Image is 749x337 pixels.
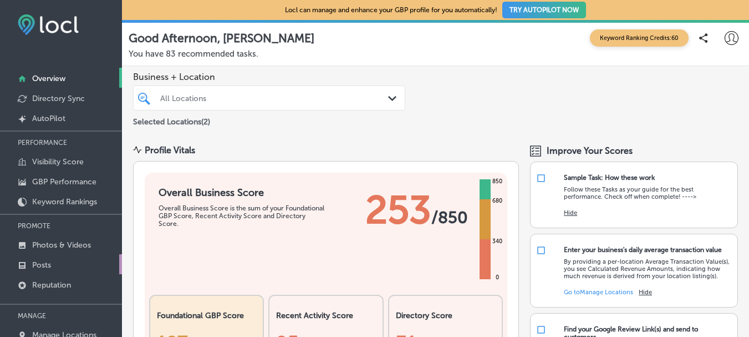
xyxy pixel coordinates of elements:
[365,187,431,233] span: 253
[32,94,85,103] p: Directory Sync
[133,113,210,127] p: Selected Locations ( 2 )
[160,93,389,103] div: All Locations
[490,177,505,186] div: 850
[129,49,742,59] p: You have 83 recommended tasks.
[431,208,468,228] span: / 850
[159,187,325,199] h1: Overall Business Score
[32,114,65,123] p: AutoPilot
[396,311,495,320] h2: Directory Score
[18,14,79,35] img: fda3e92497d09a02dc62c9cd864e3231.png
[276,311,375,320] h2: Recent Activity Score
[639,289,652,296] button: Hide
[145,145,195,155] div: Profile Vitals
[547,145,633,156] span: Improve Your Scores
[32,240,91,250] p: Photos & Videos
[564,209,577,217] button: Hide
[564,174,655,182] div: Sample Task: How these work
[129,31,314,45] p: Good Afternoon, [PERSON_NAME]
[493,273,501,282] div: 0
[490,237,505,246] div: 340
[564,289,633,296] a: Go toManage Locations
[490,197,505,205] div: 680
[564,246,722,254] div: Enter your business's daily average transaction value
[133,72,405,82] span: Business + Location
[502,2,586,18] button: TRY AUTOPILOT NOW
[590,29,689,47] span: Keyword Ranking Credits: 60
[157,311,256,320] h2: Foundational GBP Score
[159,204,325,228] div: Overall Business Score is the sum of your Foundational GBP Score, Recent Activity Score and Direc...
[32,280,71,290] p: Reputation
[32,177,96,187] p: GBP Performance
[32,157,84,167] p: Visibility Score
[32,197,97,207] p: Keyword Rankings
[32,260,51,270] p: Posts
[32,74,65,83] p: Overview
[564,186,732,200] p: Follow these Tasks as your guide for the best performance. Check off when complete! ---->
[564,258,732,280] p: By providing a per-location Average Transaction Value(s), you see Calculated Revenue Amounts, ind...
